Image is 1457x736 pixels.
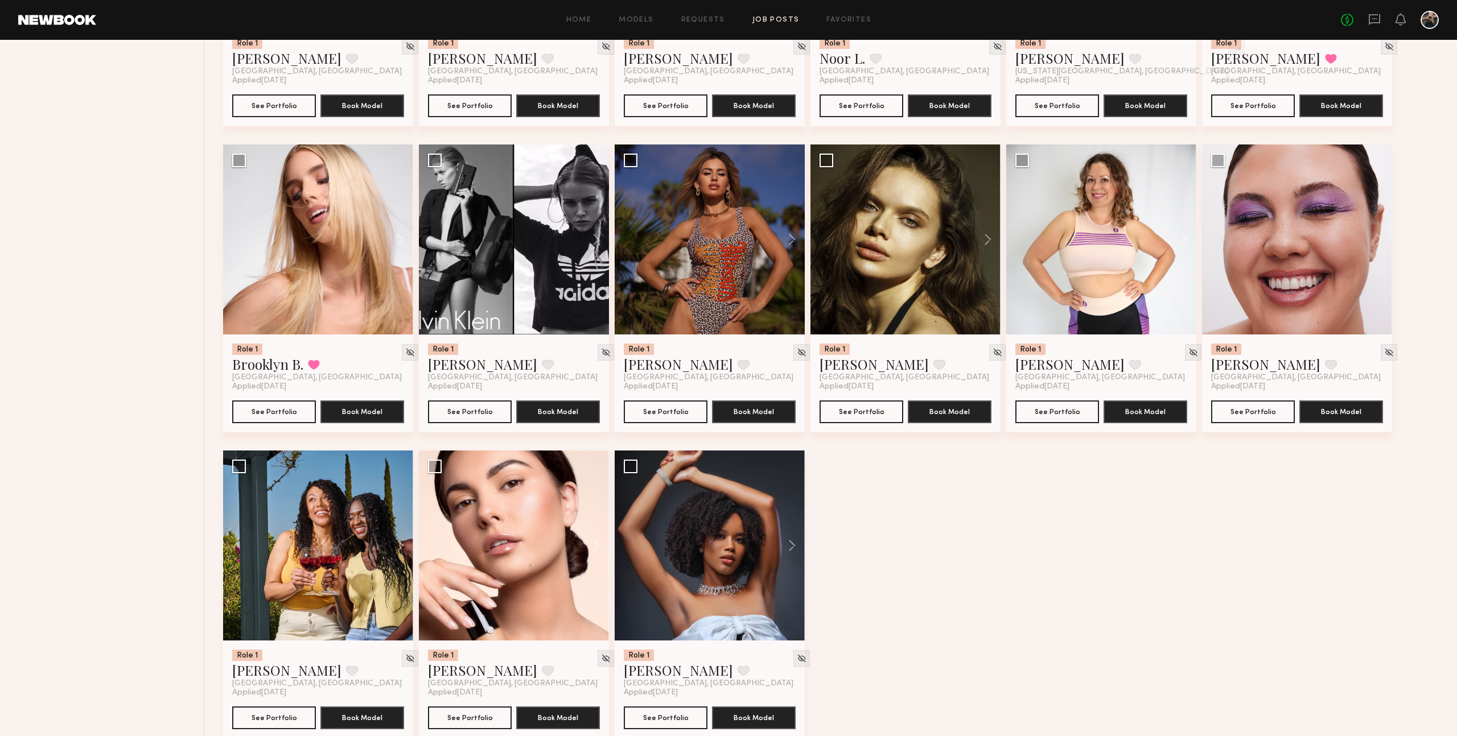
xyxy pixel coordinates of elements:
img: Unhide Model [601,654,611,663]
a: Book Model [320,406,404,416]
div: Applied [DATE] [428,688,600,697]
a: Favorites [826,16,871,24]
button: See Portfolio [232,400,316,423]
button: Book Model [712,94,796,117]
button: Book Model [516,400,600,423]
div: Role 1 [624,344,654,355]
img: Unhide Model [1384,42,1394,51]
span: [GEOGRAPHIC_DATA], [GEOGRAPHIC_DATA] [428,679,598,688]
a: Book Model [516,712,600,722]
button: See Portfolio [624,94,707,117]
button: See Portfolio [1015,94,1099,117]
button: Book Model [712,706,796,729]
button: See Portfolio [1015,400,1099,423]
button: See Portfolio [428,400,512,423]
a: Book Model [908,406,991,416]
img: Unhide Model [993,42,1002,51]
div: Applied [DATE] [232,382,404,391]
div: Applied [DATE] [820,382,991,391]
a: [PERSON_NAME] [1015,49,1125,67]
div: Role 1 [1015,38,1046,49]
div: Applied [DATE] [1015,76,1187,85]
a: Book Model [712,406,796,416]
div: Applied [DATE] [428,382,600,391]
button: See Portfolio [232,706,316,729]
div: Role 1 [232,38,262,49]
img: Unhide Model [797,42,806,51]
button: Book Model [908,400,991,423]
div: Role 1 [232,650,262,661]
span: [US_STATE][GEOGRAPHIC_DATA], [GEOGRAPHIC_DATA] [1015,67,1228,76]
div: Applied [DATE] [232,688,404,697]
div: Role 1 [820,38,850,49]
button: See Portfolio [624,706,707,729]
div: Role 1 [1211,344,1241,355]
a: Job Posts [752,16,800,24]
button: See Portfolio [1211,94,1295,117]
div: Applied [DATE] [820,76,991,85]
button: See Portfolio [820,400,903,423]
button: Book Model [1299,94,1383,117]
div: Role 1 [428,650,458,661]
button: See Portfolio [428,706,512,729]
span: [GEOGRAPHIC_DATA], [GEOGRAPHIC_DATA] [820,67,989,76]
button: See Portfolio [428,94,512,117]
button: Book Model [712,400,796,423]
img: Unhide Model [1384,348,1394,357]
img: Unhide Model [405,42,415,51]
img: Unhide Model [601,348,611,357]
a: [PERSON_NAME] [232,661,341,679]
div: Applied [DATE] [624,76,796,85]
a: Noor L. [820,49,865,67]
div: Role 1 [624,650,654,661]
a: [PERSON_NAME] [428,661,537,679]
img: Unhide Model [797,348,806,357]
a: Book Model [1104,100,1187,110]
button: See Portfolio [1211,400,1295,423]
span: [GEOGRAPHIC_DATA], [GEOGRAPHIC_DATA] [232,67,402,76]
div: Applied [DATE] [1015,382,1187,391]
button: Book Model [320,400,404,423]
div: Applied [DATE] [1211,76,1383,85]
div: Role 1 [1211,38,1241,49]
button: See Portfolio [232,94,316,117]
button: Book Model [1104,400,1187,423]
a: Book Model [1104,406,1187,416]
button: Book Model [516,706,600,729]
button: See Portfolio [820,94,903,117]
span: [GEOGRAPHIC_DATA], [GEOGRAPHIC_DATA] [428,373,598,382]
img: Unhide Model [1188,348,1198,357]
div: Role 1 [428,38,458,49]
a: Book Model [320,712,404,722]
span: [GEOGRAPHIC_DATA], [GEOGRAPHIC_DATA] [624,67,793,76]
div: Applied [DATE] [1211,382,1383,391]
span: [GEOGRAPHIC_DATA], [GEOGRAPHIC_DATA] [820,373,989,382]
img: Unhide Model [797,654,806,663]
div: Role 1 [820,344,850,355]
a: Book Model [712,712,796,722]
img: Unhide Model [601,42,611,51]
span: [GEOGRAPHIC_DATA], [GEOGRAPHIC_DATA] [1211,373,1381,382]
div: Role 1 [232,344,262,355]
a: Book Model [712,100,796,110]
button: Book Model [516,94,600,117]
a: [PERSON_NAME] [820,355,929,373]
div: Role 1 [624,38,654,49]
div: Applied [DATE] [428,76,600,85]
a: [PERSON_NAME] [1211,49,1320,67]
button: See Portfolio [624,400,707,423]
a: Book Model [516,100,600,110]
div: Applied [DATE] [624,688,796,697]
span: [GEOGRAPHIC_DATA], [GEOGRAPHIC_DATA] [428,67,598,76]
div: Role 1 [428,344,458,355]
span: [GEOGRAPHIC_DATA], [GEOGRAPHIC_DATA] [624,373,793,382]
